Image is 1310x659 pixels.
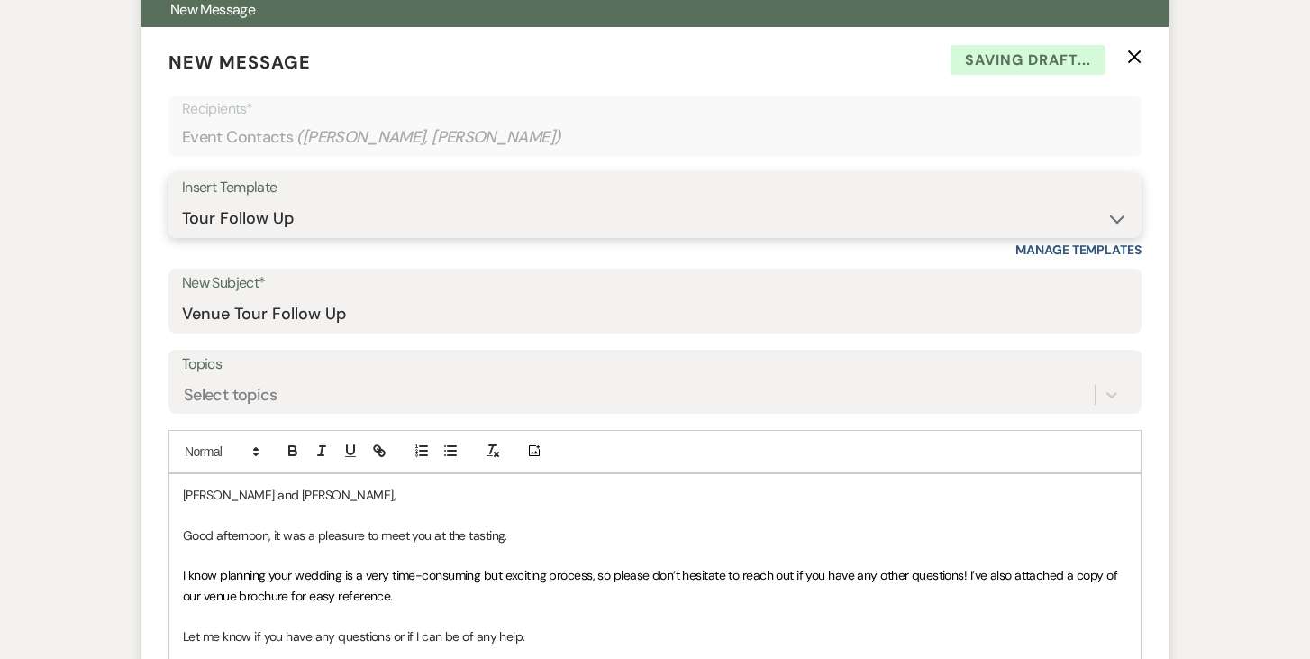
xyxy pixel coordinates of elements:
p: Good afternoon, it was a pleasure to meet you at the tasting. [183,526,1127,545]
span: Saving draft... [951,45,1105,76]
div: Event Contacts [182,120,1128,155]
p: Recipients* [182,97,1128,121]
label: Topics [182,352,1128,378]
span: ( [PERSON_NAME], [PERSON_NAME] ) [296,125,561,150]
span: I know planning your wedding is a very time-consuming but exciting process, so please don’t hesit... [183,567,1120,603]
a: Manage Templates [1015,242,1142,258]
div: Select topics [184,382,277,407]
div: Insert Template [182,175,1128,201]
span: New Message [168,50,311,74]
p: [PERSON_NAME] and [PERSON_NAME], [183,485,1127,505]
label: New Subject* [182,270,1128,297]
p: Let me know if you have any questions or if I can be of any help. [183,627,1127,646]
